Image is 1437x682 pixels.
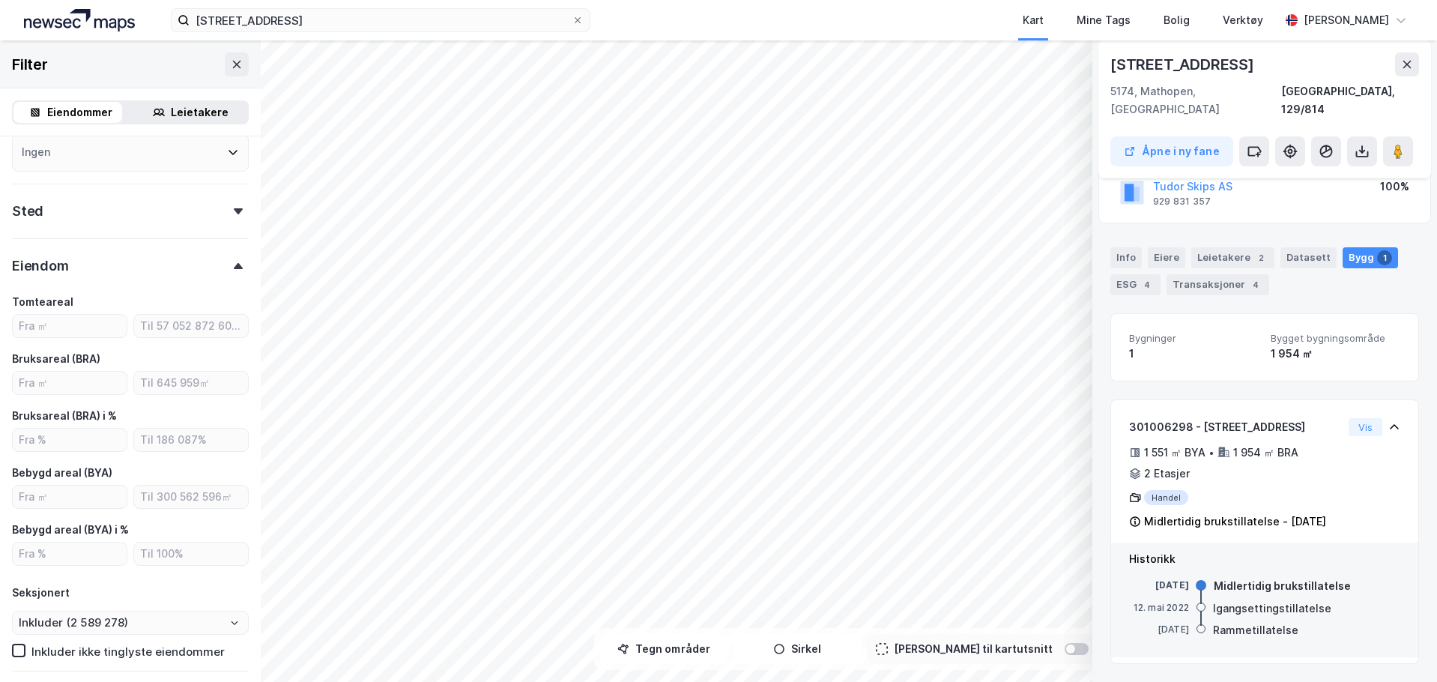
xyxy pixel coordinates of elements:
[1144,465,1190,483] div: 2 Etasjer
[1144,513,1326,531] div: Midlertidig brukstillatelse - [DATE]
[13,315,127,337] input: Fra ㎡
[1208,447,1214,459] div: •
[1248,277,1263,292] div: 4
[1129,623,1189,636] div: [DATE]
[1148,247,1185,268] div: Eiere
[134,543,248,565] input: Til 100%
[1140,277,1155,292] div: 4
[13,612,248,634] input: ClearOpen
[1233,444,1298,462] div: 1 954 ㎡ BRA
[24,111,234,140] div: Hei og velkommen til Newsec Maps, [PERSON_NAME]
[1377,250,1392,265] div: 1
[71,491,83,503] button: Last opp vedlegg
[13,459,287,485] textarea: Melding...
[24,9,135,31] img: logo.a4113a55bc3d86da70a041830d287a7e.svg
[894,640,1053,658] div: [PERSON_NAME] til kartutsnitt
[1077,11,1131,29] div: Mine Tags
[73,7,109,19] h1: Simen
[257,485,281,509] button: Send en melding…
[1362,610,1437,682] iframe: Chat Widget
[1349,418,1382,436] button: Vis
[733,634,861,664] button: Sirkel
[12,521,129,539] div: Bebygd areal (BYA) i %
[12,257,69,275] div: Eiendom
[134,372,248,394] input: Til 645 959㎡
[47,491,59,503] button: Gif-velger
[190,9,572,31] input: Søk på adresse, matrikkel, gårdeiere, leietakere eller personer
[73,19,162,34] p: Aktiv for 1 d siden
[1253,250,1268,265] div: 2
[1362,610,1437,682] div: Kontrollprogram for chat
[31,645,225,659] div: Inkluder ikke tinglyste eiendommer
[12,52,48,76] div: Filter
[1281,82,1419,118] div: [GEOGRAPHIC_DATA], 129/814
[1343,247,1398,268] div: Bygg
[1129,332,1259,345] span: Bygninger
[23,491,35,503] button: Emoji-velger
[134,315,248,337] input: Til 57 052 872 600㎡
[1271,332,1400,345] span: Bygget bygningsområde
[1213,621,1298,639] div: Rammetillatelse
[171,103,229,121] div: Leietakere
[1153,196,1211,208] div: 929 831 357
[24,148,234,192] div: Om det er du lurer på så er det bare å ta kontakt her. [DEMOGRAPHIC_DATA] fornøyelse!
[263,6,290,33] div: Lukk
[1129,579,1189,592] div: [DATE]
[12,584,70,602] div: Seksjonert
[1144,444,1205,462] div: 1 551 ㎡ BYA
[1129,601,1189,615] div: 12. mai 2022
[1223,11,1263,29] div: Verktøy
[1164,11,1190,29] div: Bolig
[13,429,127,451] input: Fra %
[1110,52,1257,76] div: [STREET_ADDRESS]
[134,486,248,508] input: Til 300 562 596㎡
[12,102,288,234] div: Simen sier…
[12,202,43,220] div: Sted
[1167,274,1269,295] div: Transaksjoner
[12,407,117,425] div: Bruksareal (BRA) i %
[13,372,127,394] input: Fra ㎡
[1213,600,1331,618] div: Igangsettingstillatelse
[1129,550,1400,568] div: Historikk
[1214,577,1351,595] div: Midlertidig brukstillatelse
[22,143,50,161] div: Ingen
[47,103,112,121] div: Eiendommer
[1129,345,1259,363] div: 1
[24,204,103,213] div: Simen • 5 t siden
[134,429,248,451] input: Til 186 087%
[1271,345,1400,363] div: 1 954 ㎡
[12,293,73,311] div: Tomteareal
[235,6,263,34] button: Hjem
[229,617,240,629] button: Open
[1191,247,1274,268] div: Leietakere
[1110,136,1233,166] button: Åpne i ny fane
[600,634,727,664] button: Tegn områder
[1110,274,1161,295] div: ESG
[1129,418,1343,436] div: 301006298 - [STREET_ADDRESS]
[12,350,100,368] div: Bruksareal (BRA)
[12,464,112,482] div: Bebygd areal (BYA)
[1280,247,1337,268] div: Datasett
[1380,178,1409,196] div: 100%
[1304,11,1389,29] div: [PERSON_NAME]
[1023,11,1044,29] div: Kart
[13,486,127,508] input: Fra ㎡
[12,102,246,201] div: Hei og velkommen til Newsec Maps, [PERSON_NAME]Om det er du lurer på så er det bare å ta kontakt ...
[13,543,127,565] input: Fra %
[1110,82,1281,118] div: 5174, Mathopen, [GEOGRAPHIC_DATA]
[1110,247,1142,268] div: Info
